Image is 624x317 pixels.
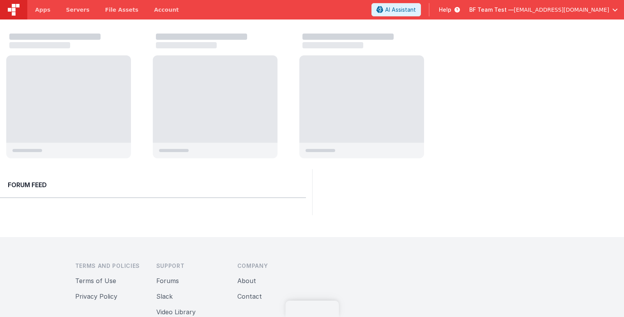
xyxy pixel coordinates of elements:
[237,262,306,270] h3: Company
[514,6,609,14] span: [EMAIL_ADDRESS][DOMAIN_NAME]
[66,6,89,14] span: Servers
[237,276,256,285] button: About
[75,292,117,300] a: Privacy Policy
[439,6,451,14] span: Help
[156,292,173,300] a: Slack
[237,277,256,285] a: About
[469,6,514,14] span: BF Team Test —
[237,292,262,301] button: Contact
[75,262,144,270] h3: Terms and Policies
[371,3,421,16] button: AI Assistant
[285,301,339,317] iframe: Marker.io feedback button
[469,6,618,14] button: BF Team Test — [EMAIL_ADDRESS][DOMAIN_NAME]
[385,6,416,14] span: AI Assistant
[156,276,179,285] button: Forums
[156,307,196,317] button: Video Library
[35,6,50,14] span: Apps
[8,180,298,189] h2: Forum Feed
[105,6,139,14] span: File Assets
[75,277,116,285] a: Terms of Use
[156,262,225,270] h3: Support
[156,292,173,301] button: Slack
